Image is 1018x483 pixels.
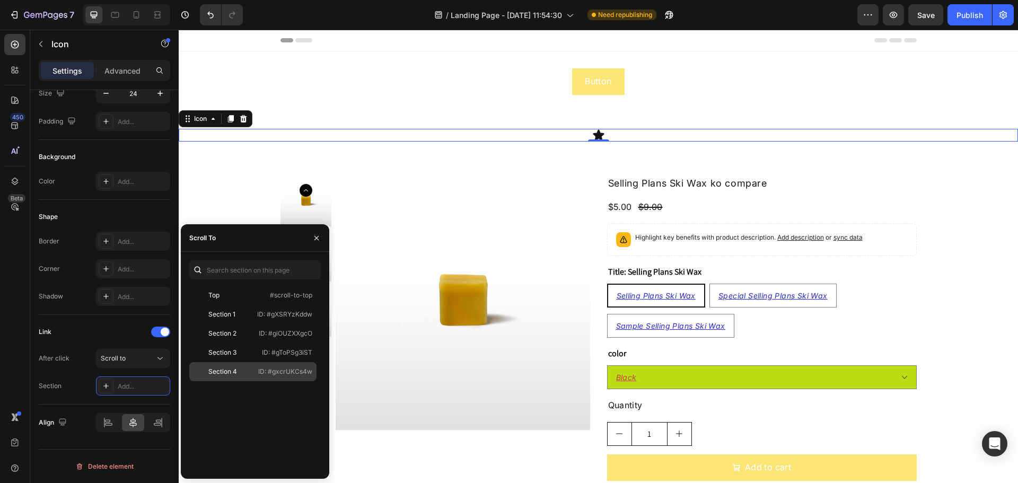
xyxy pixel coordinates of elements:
input: Search section on this page [189,260,321,279]
button: Save [908,4,943,25]
button: Carousel Back Arrow [121,154,134,167]
h2: Selling Plans Ski Wax ko compare [428,146,738,161]
div: Corner [39,264,60,274]
p: ID: #gxcrUKCs4w [258,367,312,376]
div: Add... [118,237,168,247]
p: ID: #gXSRYzKddw [257,310,312,319]
button: Delete element [39,458,170,475]
div: Shape [39,212,58,222]
span: Special Selling Plans Ski Wax [540,261,649,270]
div: $5.00 [428,170,454,186]
div: Add... [118,382,168,391]
div: Beta [8,194,25,203]
div: Open Intercom Messenger [982,431,1007,456]
span: Add description [599,204,645,212]
button: Publish [947,4,992,25]
div: 450 [10,113,25,121]
div: Background [39,152,75,162]
span: Landing Page - [DATE] 11:54:30 [451,10,562,21]
div: Border [39,236,59,246]
span: Need republishing [598,10,652,20]
p: ID: #gToPSg3iST [262,348,312,357]
span: Scroll to [101,354,126,362]
span: Save [917,11,935,20]
div: Link [39,327,51,337]
p: Icon [51,38,142,50]
img: A bar of golden yellow wax [102,201,153,252]
div: Section 1 [208,310,235,319]
div: Quantity [428,368,738,384]
div: $9.00 [459,170,485,186]
p: Settings [52,65,82,76]
p: 7 [69,8,74,21]
legend: color [428,317,449,331]
legend: Title: Selling Plans Ski Wax [428,235,524,250]
div: Delete element [75,460,134,473]
div: Align [39,416,69,430]
div: Add to cart [566,431,612,445]
span: Sample Selling Plans Ski Wax [437,292,547,301]
div: Top [208,291,220,300]
div: Undo/Redo [200,4,243,25]
img: A bar of purple wax [102,256,153,307]
button: Scroll to [96,349,170,368]
div: Section 2 [208,329,236,338]
div: Section 3 [208,348,236,357]
p: Button [406,45,433,59]
button: decrement [429,393,453,416]
div: Padding [39,115,78,129]
span: / [446,10,449,21]
button: increment [489,393,513,416]
span: Selling Plans Ski Wax [438,261,517,270]
button: Add to cart [428,425,738,451]
div: Scroll To [189,233,216,243]
div: Shadow [39,292,63,301]
div: Add... [118,177,168,187]
div: Size [39,86,67,101]
div: Add... [118,117,168,127]
div: After click [39,354,69,363]
div: Color [39,177,55,186]
button: 7 [4,4,79,25]
span: sync data [655,204,684,212]
div: Add... [118,292,168,302]
div: Publish [956,10,983,21]
img: a small cube of wax [102,146,153,197]
p: ID: #giOUZXXgcO [259,329,312,338]
button: Carousel Next Arrow [121,379,134,392]
a: Button [393,39,445,65]
p: Highlight key benefits with product description. [457,203,684,213]
input: quantity [453,393,489,416]
p: Advanced [104,65,141,76]
div: Section 4 [208,367,237,376]
div: Add... [118,265,168,274]
div: Section [39,381,62,391]
span: or [645,204,684,212]
img: a small cube of wax [157,146,411,400]
iframe: Design area [179,30,1018,483]
p: #scroll-to-top [270,291,312,300]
